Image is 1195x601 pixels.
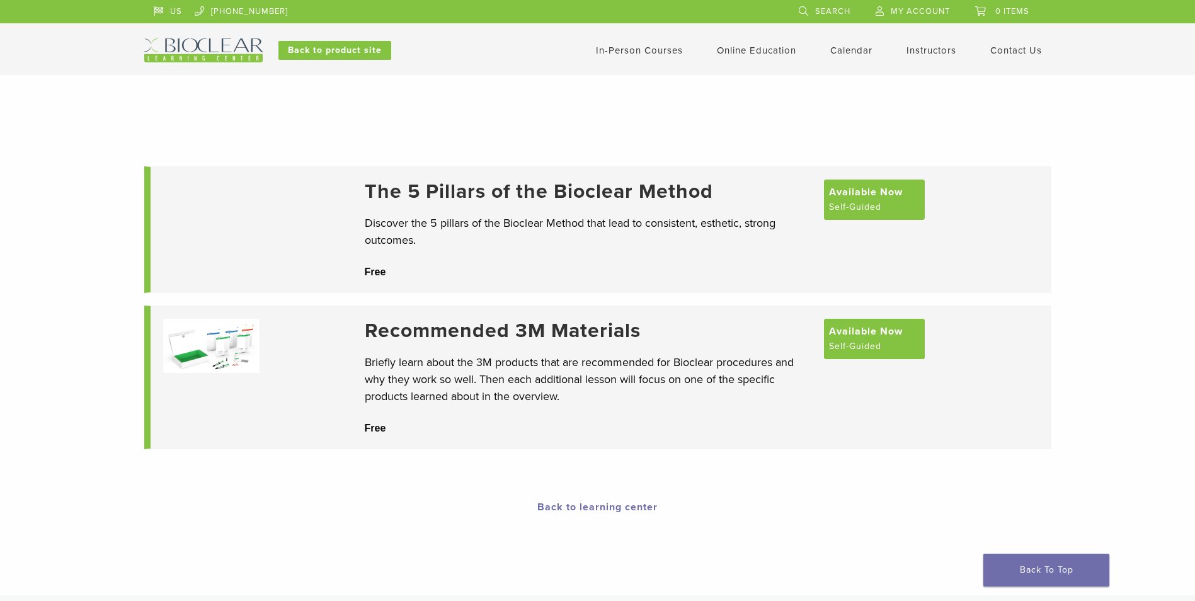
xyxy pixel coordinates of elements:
[829,200,881,215] span: Self-Guided
[829,324,903,339] span: Available Now
[365,319,811,343] a: Recommended 3M Materials
[824,319,925,359] a: Available Now Self-Guided
[365,423,386,433] span: Free
[144,38,263,62] img: Bioclear
[829,339,881,354] span: Self-Guided
[815,6,850,16] span: Search
[596,45,683,56] a: In-Person Courses
[824,180,925,220] a: Available Now Self-Guided
[278,41,391,60] a: Back to product site
[906,45,956,56] a: Instructors
[365,266,386,277] span: Free
[365,215,811,249] p: Discover the 5 pillars of the Bioclear Method that lead to consistent, esthetic, strong outcomes.
[990,45,1042,56] a: Contact Us
[717,45,796,56] a: Online Education
[995,6,1029,16] span: 0 items
[365,354,811,405] p: Briefly learn about the 3M products that are recommended for Bioclear procedures and why they wor...
[891,6,950,16] span: My Account
[537,501,658,513] a: Back to learning center
[983,554,1109,587] a: Back To Top
[830,45,872,56] a: Calendar
[829,185,903,200] span: Available Now
[365,180,811,203] a: The 5 Pillars of the Bioclear Method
